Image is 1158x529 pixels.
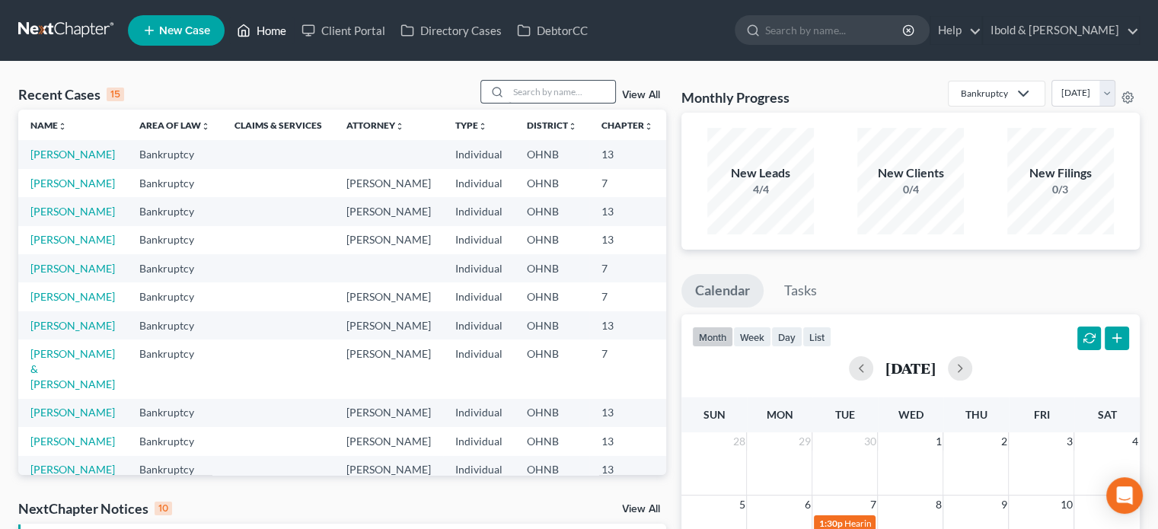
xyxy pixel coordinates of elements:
[443,169,515,197] td: Individual
[159,25,210,37] span: New Case
[30,347,115,390] a: [PERSON_NAME] & [PERSON_NAME]
[334,311,443,339] td: [PERSON_NAME]
[999,496,1008,514] span: 9
[455,120,487,131] a: Typeunfold_more
[30,435,115,448] a: [PERSON_NAME]
[443,282,515,311] td: Individual
[443,311,515,339] td: Individual
[155,502,172,515] div: 10
[589,399,665,427] td: 13
[107,88,124,101] div: 15
[443,399,515,427] td: Individual
[933,496,943,514] span: 8
[478,122,487,131] i: unfold_more
[443,226,515,254] td: Individual
[589,339,665,398] td: 7
[515,282,589,311] td: OHNB
[857,182,964,197] div: 0/4
[515,197,589,225] td: OHNB
[622,504,660,515] a: View All
[443,456,515,484] td: Individual
[1064,432,1073,451] span: 3
[589,254,665,282] td: 7
[766,408,793,421] span: Mon
[589,140,665,168] td: 13
[139,120,210,131] a: Area of Lawunfold_more
[127,399,222,427] td: Bankruptcy
[334,282,443,311] td: [PERSON_NAME]
[334,427,443,455] td: [PERSON_NAME]
[515,427,589,455] td: OHNB
[127,140,222,168] td: Bankruptcy
[515,140,589,168] td: OHNB
[30,120,67,131] a: Nameunfold_more
[30,319,115,332] a: [PERSON_NAME]
[731,432,746,451] span: 28
[589,226,665,254] td: 13
[30,205,115,218] a: [PERSON_NAME]
[515,226,589,254] td: OHNB
[509,17,595,44] a: DebtorCC
[707,164,814,182] div: New Leads
[229,17,294,44] a: Home
[692,327,733,347] button: month
[1058,496,1073,514] span: 10
[201,122,210,131] i: unfold_more
[665,226,739,254] td: 19-17380
[334,456,443,484] td: [PERSON_NAME]
[294,17,393,44] a: Client Portal
[999,432,1008,451] span: 2
[703,408,725,421] span: Sun
[30,406,115,419] a: [PERSON_NAME]
[707,182,814,197] div: 4/4
[857,164,964,182] div: New Clients
[127,282,222,311] td: Bankruptcy
[589,282,665,311] td: 7
[1106,477,1143,514] div: Open Intercom Messenger
[1097,408,1116,421] span: Sat
[933,432,943,451] span: 1
[589,169,665,197] td: 7
[802,327,831,347] button: list
[30,233,115,246] a: [PERSON_NAME]
[589,456,665,484] td: 13
[515,169,589,197] td: OHNB
[127,456,222,484] td: Bankruptcy
[30,148,115,161] a: [PERSON_NAME]
[733,327,771,347] button: week
[589,197,665,225] td: 13
[665,427,739,455] td: 25-12551
[568,122,577,131] i: unfold_more
[334,226,443,254] td: [PERSON_NAME]
[127,226,222,254] td: Bankruptcy
[30,262,115,275] a: [PERSON_NAME]
[222,110,334,140] th: Claims & Services
[346,120,404,131] a: Attorneyunfold_more
[665,399,739,427] td: 25-14349
[515,311,589,339] td: OHNB
[1033,408,1049,421] span: Fri
[770,274,831,308] a: Tasks
[443,197,515,225] td: Individual
[930,17,981,44] a: Help
[796,432,812,451] span: 29
[515,456,589,484] td: OHNB
[965,408,987,421] span: Thu
[443,140,515,168] td: Individual
[515,254,589,282] td: OHNB
[334,399,443,427] td: [PERSON_NAME]
[1131,432,1140,451] span: 4
[127,311,222,339] td: Bankruptcy
[765,16,904,44] input: Search by name...
[30,177,115,190] a: [PERSON_NAME]
[127,339,222,398] td: Bankruptcy
[1007,182,1114,197] div: 0/3
[527,120,577,131] a: Districtunfold_more
[127,427,222,455] td: Bankruptcy
[601,120,653,131] a: Chapterunfold_more
[681,274,764,308] a: Calendar
[622,90,660,100] a: View All
[644,122,653,131] i: unfold_more
[515,339,589,398] td: OHNB
[983,17,1139,44] a: Ibold & [PERSON_NAME]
